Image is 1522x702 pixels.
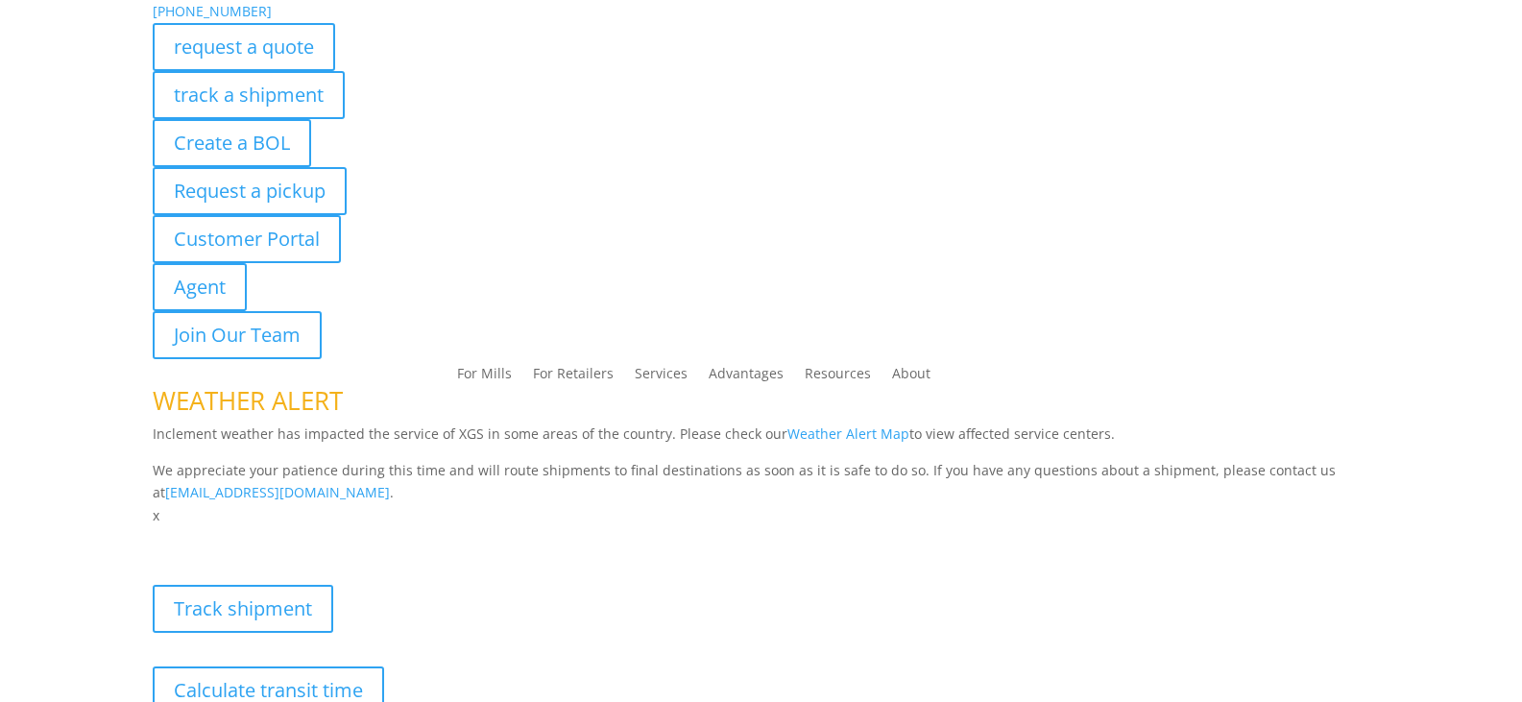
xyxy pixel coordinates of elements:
p: Inclement weather has impacted the service of XGS in some areas of the country. Please check our ... [153,423,1370,459]
a: For Mills [457,367,512,388]
a: For Retailers [533,367,614,388]
a: About [892,367,930,388]
a: Weather Alert Map [787,424,909,443]
a: Request a pickup [153,167,347,215]
p: x [153,504,1370,527]
a: Resources [805,367,871,388]
a: Advantages [709,367,784,388]
a: Services [635,367,688,388]
a: track a shipment [153,71,345,119]
a: Customer Portal [153,215,341,263]
span: WEATHER ALERT [153,383,343,418]
b: Visibility, transparency, and control for your entire supply chain. [153,530,581,548]
a: request a quote [153,23,335,71]
p: We appreciate your patience during this time and will route shipments to final destinations as so... [153,459,1370,505]
a: [EMAIL_ADDRESS][DOMAIN_NAME] [165,483,390,501]
a: Track shipment [153,585,333,633]
a: [PHONE_NUMBER] [153,2,272,20]
a: Join Our Team [153,311,322,359]
a: Create a BOL [153,119,311,167]
a: Agent [153,263,247,311]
